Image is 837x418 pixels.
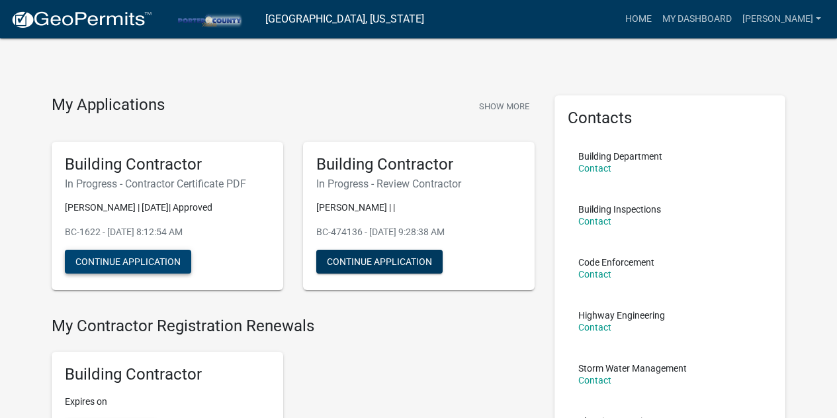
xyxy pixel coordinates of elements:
a: Home [620,7,657,32]
h5: Contacts [568,109,773,128]
a: Contact [578,375,611,386]
a: Contact [578,216,611,227]
p: Code Enforcement [578,258,654,267]
p: Highway Engineering [578,311,665,320]
h5: Building Contractor [65,155,270,174]
a: [GEOGRAPHIC_DATA], [US_STATE] [265,8,424,30]
h6: In Progress - Review Contractor [316,178,521,190]
h6: In Progress - Contractor Certificate PDF [65,178,270,190]
img: Porter County, Indiana [163,10,255,28]
a: Contact [578,269,611,280]
p: [PERSON_NAME] | [DATE]| Approved [65,201,270,215]
h4: My Applications [52,95,165,115]
p: Expires on [65,395,270,409]
button: Show More [474,95,535,117]
p: Storm Water Management [578,364,687,373]
a: [PERSON_NAME] [737,7,826,32]
p: BC-1622 - [DATE] 8:12:54 AM [65,225,270,239]
a: Contact [578,163,611,174]
button: Continue Application [65,250,191,274]
p: Building Department [578,152,662,161]
h5: Building Contractor [316,155,521,174]
p: BC-474136 - [DATE] 9:28:38 AM [316,225,521,239]
p: Building Inspections [578,205,661,214]
p: [PERSON_NAME] | | [316,201,521,215]
h4: My Contractor Registration Renewals [52,317,535,336]
a: Contact [578,322,611,333]
button: Continue Application [316,250,443,274]
h5: Building Contractor [65,365,270,384]
a: My Dashboard [657,7,737,32]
